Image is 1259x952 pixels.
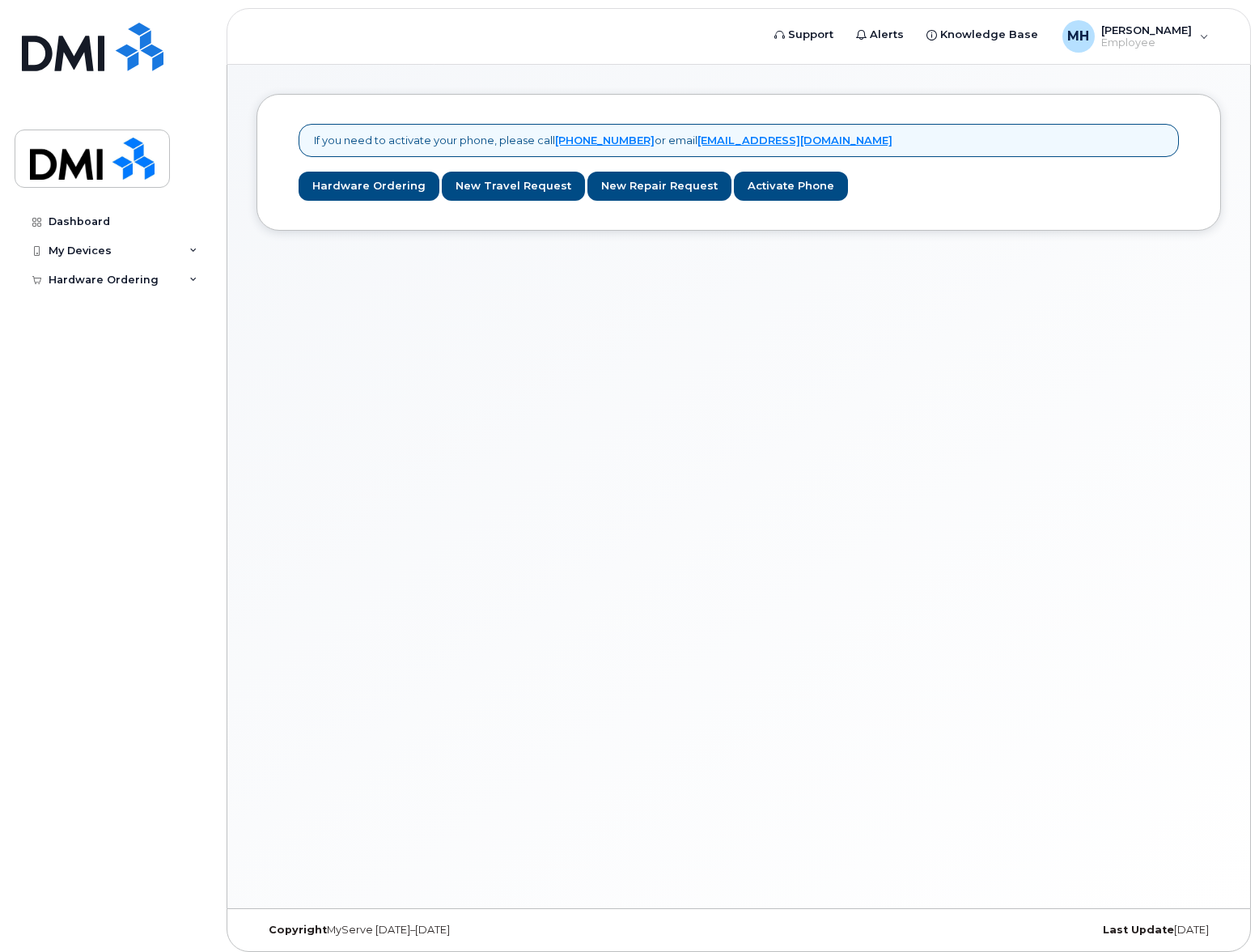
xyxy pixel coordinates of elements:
a: [EMAIL_ADDRESS][DOMAIN_NAME] [697,134,892,147]
a: Hardware Ordering [299,172,439,202]
a: New Travel Request [442,172,585,202]
strong: Copyright [269,924,327,936]
p: If you need to activate your phone, please call or email [314,133,892,148]
a: New Repair Request [587,172,731,202]
a: [PHONE_NUMBER] [555,134,655,147]
strong: Last Update [1103,924,1174,936]
div: [DATE] [900,924,1221,937]
div: MyServe [DATE]–[DATE] [256,924,578,937]
a: Activate Phone [734,172,848,202]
